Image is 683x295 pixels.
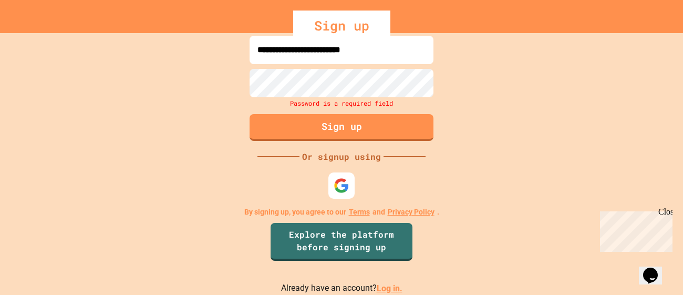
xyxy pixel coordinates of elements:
[4,4,73,67] div: Chat with us now!Close
[271,223,412,261] a: Explore the platform before signing up
[334,178,349,194] img: google-icon.svg
[388,207,434,218] a: Privacy Policy
[596,207,672,252] iframe: chat widget
[244,207,439,218] p: By signing up, you agree to our and .
[349,207,370,218] a: Terms
[247,97,436,109] div: Password is a required field
[299,150,384,163] div: Or signup using
[377,283,402,293] a: Log in.
[250,114,433,141] button: Sign up
[639,253,672,284] iframe: chat widget
[293,11,390,41] div: Sign up
[281,282,402,295] p: Already have an account?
